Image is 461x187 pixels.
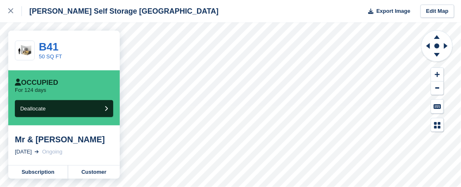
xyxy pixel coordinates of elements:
[22,6,219,16] div: [PERSON_NAME] Self Storage [GEOGRAPHIC_DATA]
[376,7,410,15] span: Export Image
[421,5,454,18] a: Edit Map
[15,134,113,144] div: Mr & [PERSON_NAME]
[15,148,32,156] div: [DATE]
[15,43,34,58] img: 50-sqft-unit.jpg
[20,105,45,112] span: Deallocate
[39,41,59,53] a: B41
[39,53,62,60] a: 50 SQ FT
[68,165,120,179] a: Customer
[42,148,62,156] div: Ongoing
[431,68,444,82] button: Zoom In
[431,118,444,132] button: Map Legend
[35,150,39,153] img: arrow-right-light-icn-cde0832a797a2874e46488d9cf13f60e5c3a73dbe684e267c42b8395dfbc2abf.svg
[431,100,444,113] button: Keyboard Shortcuts
[8,165,68,179] a: Subscription
[15,100,113,117] button: Deallocate
[364,5,411,18] button: Export Image
[15,87,46,93] p: For 124 days
[15,79,58,87] div: Occupied
[431,82,444,95] button: Zoom Out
